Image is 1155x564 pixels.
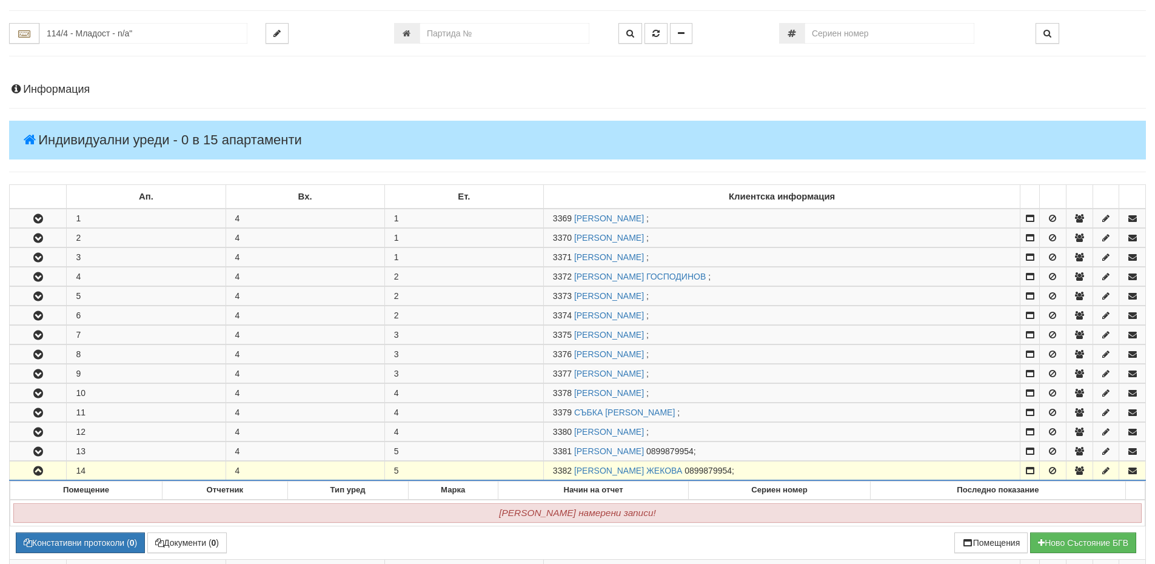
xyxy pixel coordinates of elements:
[543,326,1020,344] td: ;
[574,291,644,301] a: [PERSON_NAME]
[458,192,470,201] b: Ет.
[139,192,153,201] b: Ап.
[553,272,572,281] span: Партида №
[394,427,399,437] span: 4
[499,508,655,518] i: [PERSON_NAME] намерени записи!
[394,311,399,320] span: 2
[226,384,384,403] td: 4
[543,267,1020,286] td: ;
[9,84,1146,96] h4: Информация
[574,427,644,437] a: [PERSON_NAME]
[420,23,589,44] input: Партида №
[543,185,1020,209] td: Клиентска информация: No sort applied, sorting is disabled
[543,423,1020,441] td: ;
[226,229,384,247] td: 4
[394,466,399,475] span: 5
[685,466,732,475] span: 0899879954
[287,482,408,500] th: Тип уред
[574,252,644,262] a: [PERSON_NAME]
[408,482,498,500] th: Марка
[574,369,644,378] a: [PERSON_NAME]
[394,349,399,359] span: 3
[553,388,572,398] span: Партида №
[298,192,312,201] b: Вх.
[9,121,1146,159] h4: Индивидуални уреди - 0 в 15 апартаменти
[162,482,287,500] th: Отчетник
[498,482,689,500] th: Начин на отчет
[10,185,67,209] td: : No sort applied, sorting is disabled
[67,403,226,422] td: 11
[394,272,399,281] span: 2
[67,345,226,364] td: 8
[543,345,1020,364] td: ;
[226,442,384,461] td: 4
[1040,185,1066,209] td: : No sort applied, sorting is disabled
[394,252,399,262] span: 1
[394,369,399,378] span: 3
[543,462,1020,481] td: ;
[574,233,644,243] a: [PERSON_NAME]
[954,532,1028,553] button: Помещения
[543,364,1020,383] td: ;
[553,291,572,301] span: Партида №
[67,384,226,403] td: 10
[553,369,572,378] span: Партида №
[553,330,572,340] span: Партида №
[553,466,572,475] span: Партида №
[67,364,226,383] td: 9
[394,213,399,223] span: 1
[543,306,1020,325] td: ;
[689,482,870,500] th: Сериен номер
[553,252,572,262] span: Партида №
[226,403,384,422] td: 4
[574,311,644,320] a: [PERSON_NAME]
[553,427,572,437] span: Партида №
[1030,532,1136,553] button: Новo Състояние БГВ
[543,442,1020,461] td: ;
[574,213,644,223] a: [PERSON_NAME]
[543,403,1020,422] td: ;
[67,442,226,461] td: 13
[553,311,572,320] span: Партида №
[805,23,974,44] input: Сериен номер
[67,267,226,286] td: 4
[226,287,384,306] td: 4
[384,185,543,209] td: Ет.: No sort applied, sorting is disabled
[394,408,399,417] span: 4
[553,213,572,223] span: Партида №
[553,408,572,417] span: Партида №
[1020,185,1040,209] td: : No sort applied, sorting is disabled
[646,446,694,456] span: 0899879954
[543,248,1020,267] td: ;
[67,229,226,247] td: 2
[67,287,226,306] td: 5
[394,446,399,456] span: 5
[574,408,675,417] a: СЪБКА [PERSON_NAME]
[574,446,644,456] a: [PERSON_NAME]
[67,209,226,228] td: 1
[394,233,399,243] span: 1
[67,326,226,344] td: 7
[543,384,1020,403] td: ;
[212,538,216,548] b: 0
[543,287,1020,306] td: ;
[226,267,384,286] td: 4
[394,291,399,301] span: 2
[67,248,226,267] td: 3
[67,462,226,481] td: 14
[394,388,399,398] span: 4
[226,462,384,481] td: 4
[1066,185,1093,209] td: : No sort applied, sorting is disabled
[553,349,572,359] span: Партида №
[553,233,572,243] span: Партида №
[1119,185,1146,209] td: : No sort applied, sorting is disabled
[39,23,247,44] input: Абонатна станция
[130,538,135,548] b: 0
[226,185,384,209] td: Вх.: No sort applied, sorting is disabled
[16,532,145,553] button: Констативни протоколи (0)
[870,482,1126,500] th: Последно показание
[226,209,384,228] td: 4
[574,330,644,340] a: [PERSON_NAME]
[226,306,384,325] td: 4
[394,330,399,340] span: 3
